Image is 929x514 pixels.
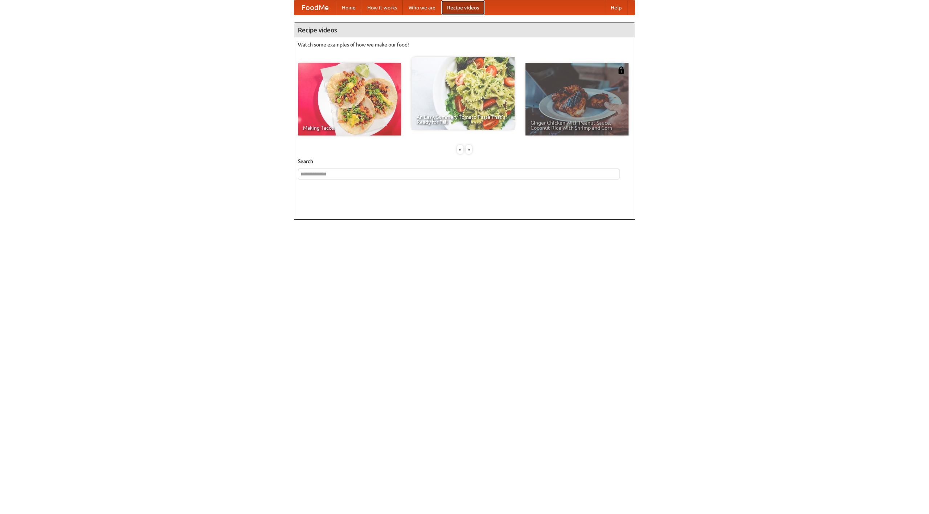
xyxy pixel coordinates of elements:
span: Making Tacos [303,125,396,130]
h4: Recipe videos [294,23,635,37]
div: « [457,145,463,154]
a: Help [605,0,627,15]
p: Watch some examples of how we make our food! [298,41,631,48]
h5: Search [298,158,631,165]
span: An Easy, Summery Tomato Pasta That's Ready for Fall [417,114,509,125]
a: Who we are [403,0,441,15]
img: 483408.png [618,66,625,74]
a: How it works [361,0,403,15]
a: Recipe videos [441,0,485,15]
div: » [466,145,472,154]
a: FoodMe [294,0,336,15]
a: An Easy, Summery Tomato Pasta That's Ready for Fall [412,57,515,130]
a: Home [336,0,361,15]
a: Making Tacos [298,63,401,135]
